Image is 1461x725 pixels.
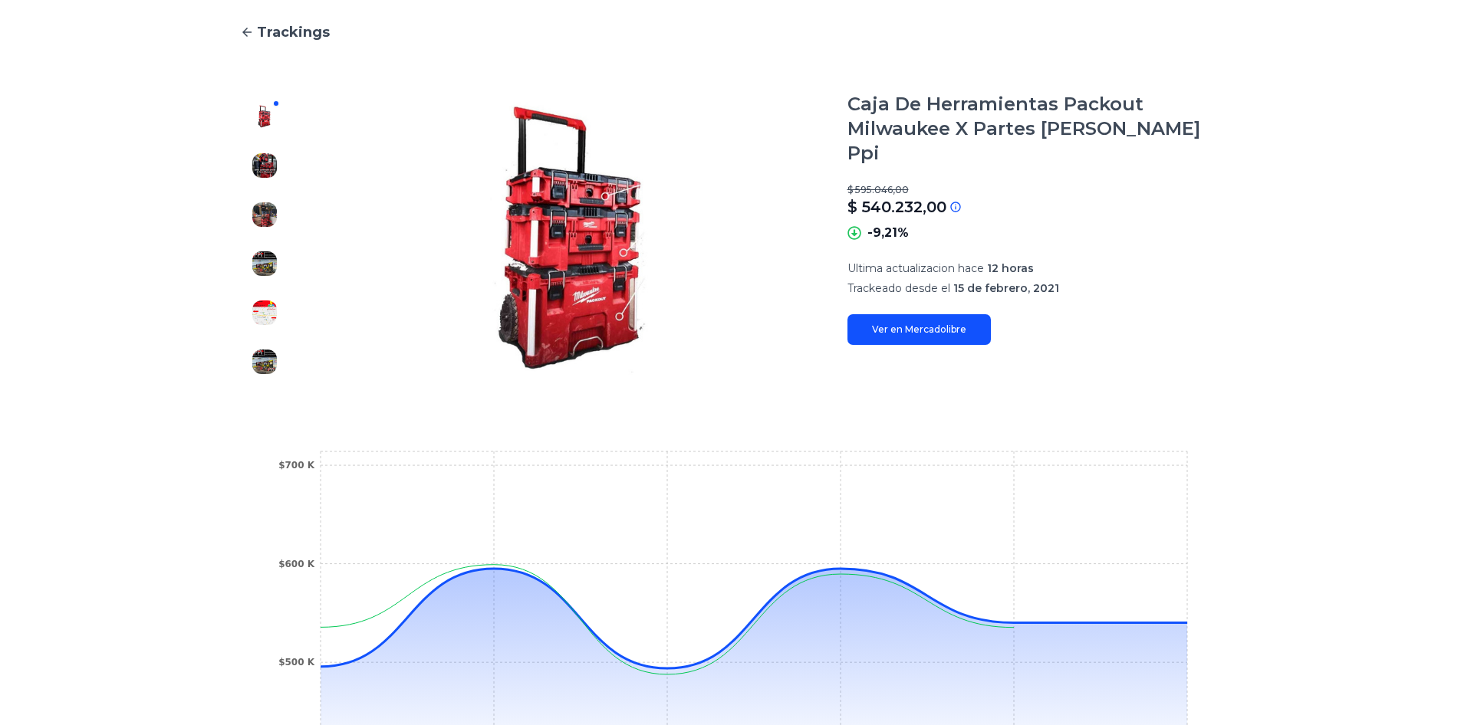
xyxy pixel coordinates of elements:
[252,300,277,325] img: Caja De Herramientas Packout Milwaukee X Partes Ruedas Ppi
[252,104,277,129] img: Caja De Herramientas Packout Milwaukee X Partes Ruedas Ppi
[847,92,1222,166] h1: Caja De Herramientas Packout Milwaukee X Partes [PERSON_NAME] Ppi
[867,224,909,242] p: -9,21%
[987,261,1034,275] span: 12 horas
[847,196,946,218] p: $ 540.232,00
[240,21,1222,43] a: Trackings
[847,314,991,345] a: Ver en Mercadolibre
[953,281,1059,295] span: 15 de febrero, 2021
[847,261,984,275] span: Ultima actualizacion hace
[257,21,330,43] span: Trackings
[320,92,817,386] img: Caja De Herramientas Packout Milwaukee X Partes Ruedas Ppi
[278,460,315,471] tspan: $700 K
[252,349,277,374] img: Caja De Herramientas Packout Milwaukee X Partes Ruedas Ppi
[278,559,315,569] tspan: $600 K
[847,281,950,295] span: Trackeado desde el
[847,184,1222,196] p: $ 595.046,00
[252,202,277,227] img: Caja De Herramientas Packout Milwaukee X Partes Ruedas Ppi
[252,153,277,178] img: Caja De Herramientas Packout Milwaukee X Partes Ruedas Ppi
[252,251,277,276] img: Caja De Herramientas Packout Milwaukee X Partes Ruedas Ppi
[278,657,315,668] tspan: $500 K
